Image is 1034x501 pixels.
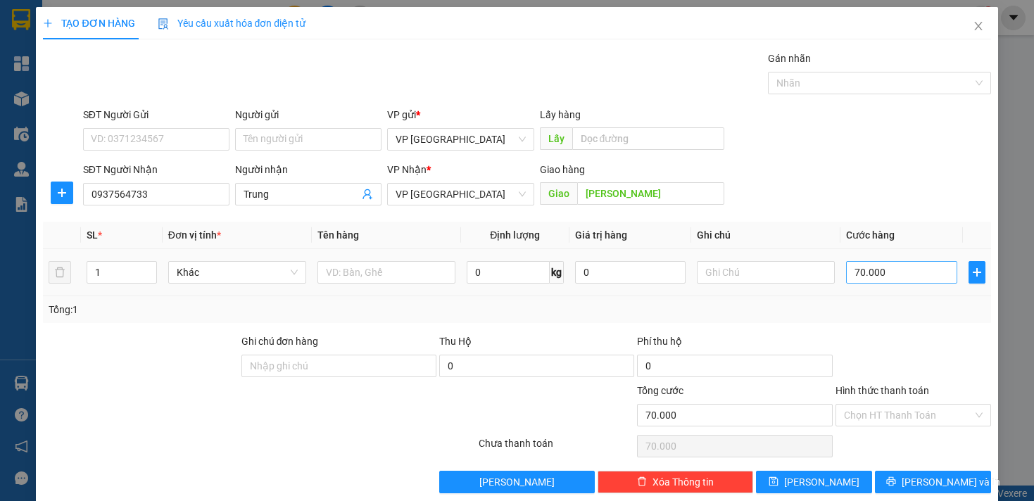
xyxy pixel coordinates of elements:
[241,355,436,377] input: Ghi chú đơn hàng
[973,20,984,32] span: close
[317,261,455,284] input: VD: Bàn, Ghế
[969,261,985,284] button: plus
[235,162,382,177] div: Người nhận
[598,471,753,493] button: deleteXóa Thông tin
[572,127,724,150] input: Dọc đường
[540,164,585,175] span: Giao hàng
[51,187,72,198] span: plus
[577,182,724,205] input: Dọc đường
[477,436,636,460] div: Chưa thanh toán
[637,334,832,355] div: Phí thu hộ
[637,476,647,488] span: delete
[697,261,835,284] input: Ghi Chú
[396,184,525,205] span: VP Lộc Ninh
[769,476,778,488] span: save
[479,474,555,490] span: [PERSON_NAME]
[836,385,929,396] label: Hình thức thanh toán
[550,261,564,284] span: kg
[43,18,53,28] span: plus
[83,107,229,122] div: SĐT Người Gửi
[439,471,595,493] button: [PERSON_NAME]
[959,7,998,46] button: Close
[87,229,98,241] span: SL
[540,127,572,150] span: Lấy
[575,261,686,284] input: 0
[540,109,581,120] span: Lấy hàng
[902,474,1000,490] span: [PERSON_NAME] và In
[158,18,169,30] img: icon
[784,474,859,490] span: [PERSON_NAME]
[168,229,221,241] span: Đơn vị tính
[158,18,306,29] span: Yêu cầu xuất hóa đơn điện tử
[83,162,229,177] div: SĐT Người Nhận
[235,107,382,122] div: Người gửi
[317,229,359,241] span: Tên hàng
[49,302,400,317] div: Tổng: 1
[177,262,298,283] span: Khác
[387,107,534,122] div: VP gửi
[362,189,373,200] span: user-add
[396,129,525,150] span: VP Sài Gòn
[241,336,319,347] label: Ghi chú đơn hàng
[387,164,427,175] span: VP Nhận
[886,476,896,488] span: printer
[49,261,71,284] button: delete
[439,336,472,347] span: Thu Hộ
[691,222,840,249] th: Ghi chú
[43,18,134,29] span: TẠO ĐƠN HÀNG
[637,385,683,396] span: Tổng cước
[969,267,985,278] span: plus
[540,182,577,205] span: Giao
[490,229,540,241] span: Định lượng
[575,229,627,241] span: Giá trị hàng
[51,182,73,204] button: plus
[846,229,895,241] span: Cước hàng
[768,53,811,64] label: Gán nhãn
[652,474,714,490] span: Xóa Thông tin
[875,471,991,493] button: printer[PERSON_NAME] và In
[756,471,872,493] button: save[PERSON_NAME]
